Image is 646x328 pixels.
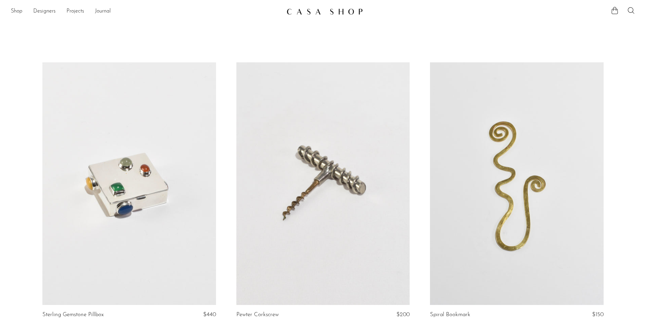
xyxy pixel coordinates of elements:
a: Shop [11,7,22,16]
a: Projects [66,7,84,16]
a: Journal [95,7,111,16]
a: Spiral Bookmark [430,312,470,318]
a: Sterling Gemstone Pillbox [42,312,104,318]
nav: Desktop navigation [11,6,281,17]
span: $150 [592,312,604,317]
ul: NEW HEADER MENU [11,6,281,17]
a: Designers [33,7,56,16]
span: $440 [203,312,216,317]
span: $200 [396,312,410,317]
a: Pewter Corkscrew [236,312,279,318]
